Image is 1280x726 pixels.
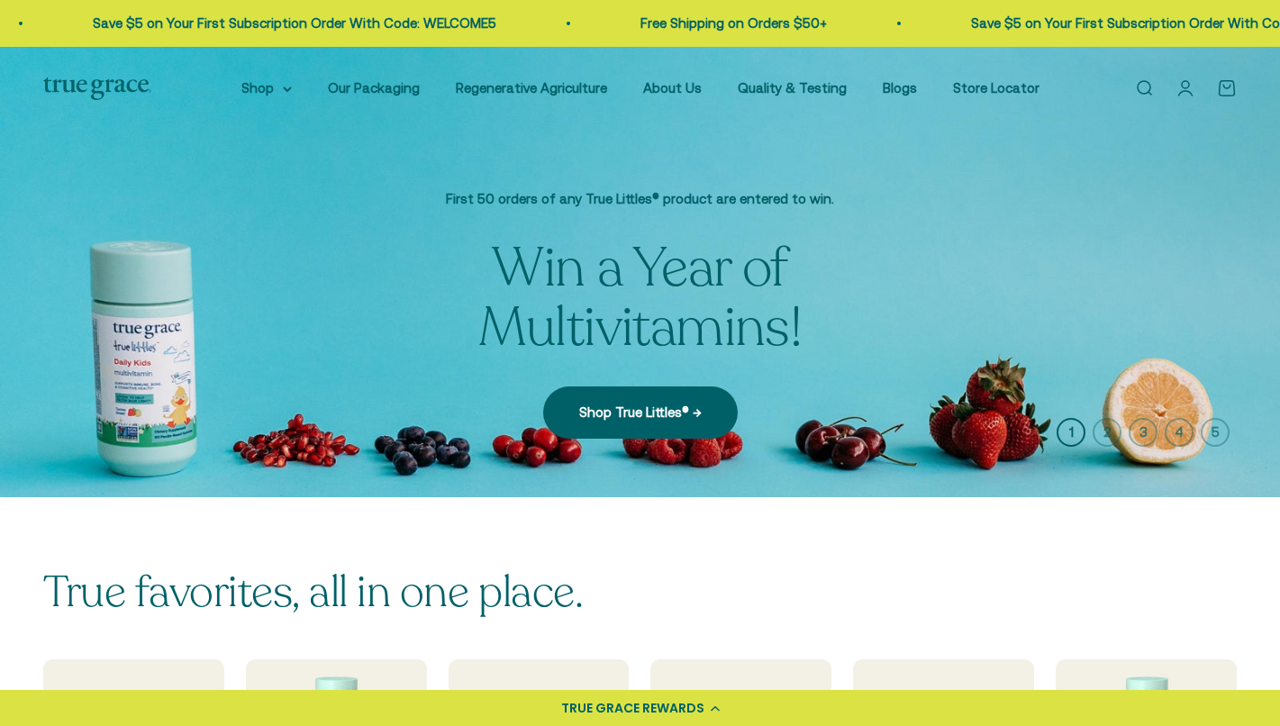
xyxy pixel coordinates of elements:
[241,77,292,99] summary: Shop
[953,80,1039,95] a: Store Locator
[1093,418,1121,447] button: 2
[456,80,607,95] a: Regenerative Agriculture
[643,80,702,95] a: About Us
[543,386,738,439] a: Shop True Littles® →
[1129,418,1157,447] button: 3
[1165,418,1194,447] button: 4
[631,15,818,31] a: Free Shipping on Orders $50+
[883,80,917,95] a: Blogs
[561,699,704,718] div: TRUE GRACE REWARDS
[84,13,487,34] p: Save $5 on Your First Subscription Order With Code: WELCOME5
[328,80,420,95] a: Our Packaging
[1201,418,1230,447] button: 5
[738,80,847,95] a: Quality & Testing
[343,188,938,210] p: First 50 orders of any True Littles® product are entered to win.
[478,231,803,365] split-lines: Win a Year of Multivitamins!
[1057,418,1085,447] button: 1
[43,563,583,622] split-lines: True favorites, all in one place.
